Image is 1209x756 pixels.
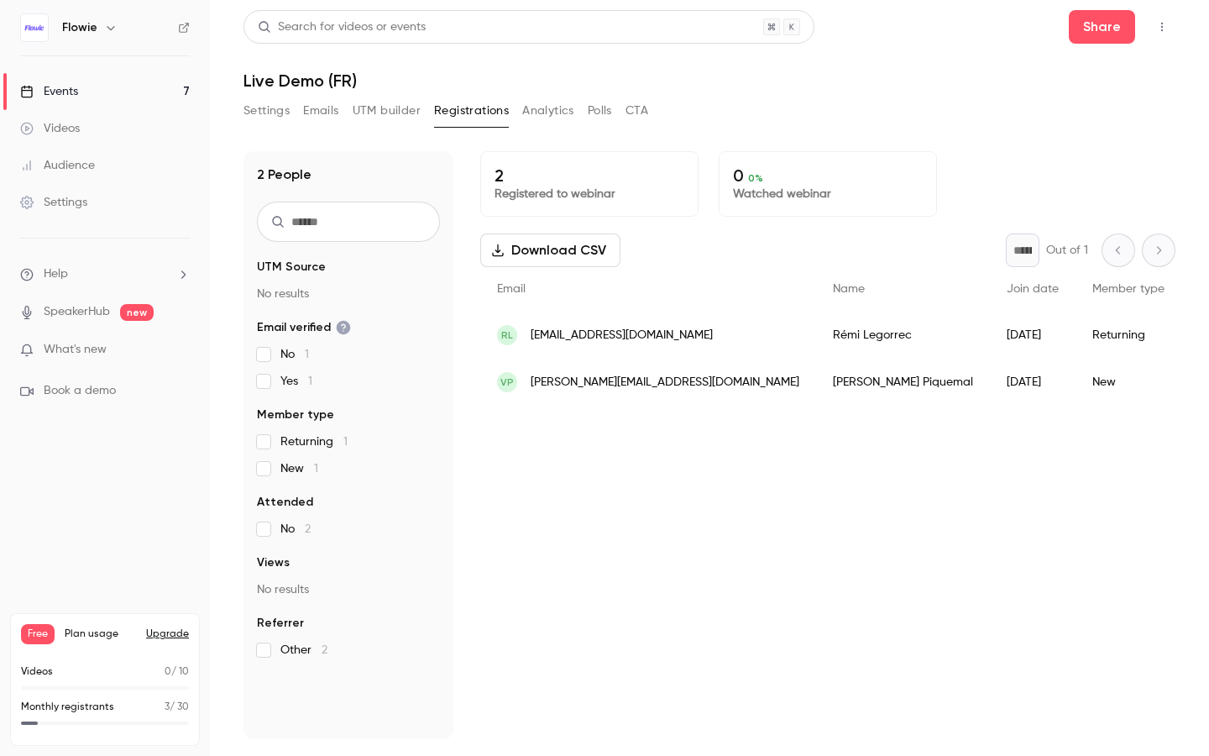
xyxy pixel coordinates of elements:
span: Member type [257,407,334,423]
div: Settings [20,194,87,211]
p: No results [257,286,440,302]
p: / 10 [165,664,189,680]
h1: Live Demo (FR) [243,71,1175,91]
span: RL [501,328,513,343]
span: Join date [1007,283,1059,295]
span: Other [280,642,327,659]
button: Registrations [434,97,509,124]
span: 2 [322,644,327,656]
p: Watched webinar [733,186,923,202]
h1: 2 People [257,165,311,185]
span: 1 [308,375,312,387]
span: What's new [44,341,107,359]
span: 1 [343,436,348,448]
button: Analytics [522,97,574,124]
span: No [280,346,309,363]
span: Returning [280,433,348,450]
span: VP [500,375,514,390]
span: New [280,460,318,477]
span: 1 [305,349,309,360]
button: Download CSV [480,234,620,267]
div: [PERSON_NAME] Piquemal [816,359,990,406]
span: 2 [305,523,311,535]
span: Email verified [257,319,351,336]
span: 0 [165,667,171,677]
p: Videos [21,664,53,680]
section: facet-groups [257,259,440,659]
div: Returning [1076,312,1181,359]
span: new [120,304,154,321]
h6: Flowie [62,19,97,36]
div: Rémi Legorrec [816,312,990,359]
button: Upgrade [146,627,189,641]
p: Registered to webinar [495,186,684,202]
span: Book a demo [44,382,116,400]
span: Email [497,283,526,295]
span: [PERSON_NAME][EMAIL_ADDRESS][DOMAIN_NAME] [531,374,799,391]
p: Out of 1 [1046,242,1088,259]
button: CTA [625,97,648,124]
span: [EMAIL_ADDRESS][DOMAIN_NAME] [531,327,713,344]
div: Search for videos or events [258,18,426,36]
span: Attended [257,494,313,511]
span: Plan usage [65,627,136,641]
button: UTM builder [353,97,421,124]
span: UTM Source [257,259,326,276]
span: Yes [280,373,312,390]
span: Views [257,554,290,571]
span: 3 [165,702,170,712]
div: [DATE] [990,312,1076,359]
span: Help [44,265,68,283]
a: SpeakerHub [44,303,110,321]
span: Member type [1092,283,1165,295]
span: 0 % [748,172,763,184]
div: Events [20,83,78,100]
span: 1 [314,463,318,475]
div: [DATE] [990,359,1076,406]
button: Emails [303,97,338,124]
button: Settings [243,97,290,124]
span: Free [21,624,55,644]
iframe: Noticeable Trigger [170,343,190,358]
button: Share [1069,10,1135,44]
p: No results [257,581,440,598]
span: Name [833,283,865,295]
button: Polls [588,97,612,124]
img: Flowie [21,14,48,41]
div: Audience [20,157,95,174]
span: Referrer [257,615,304,632]
div: Videos [20,120,80,137]
p: 2 [495,165,684,186]
div: New [1076,359,1181,406]
p: 0 [733,165,923,186]
li: help-dropdown-opener [20,265,190,283]
p: Monthly registrants [21,700,114,715]
span: No [280,521,311,538]
p: / 30 [165,700,189,715]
